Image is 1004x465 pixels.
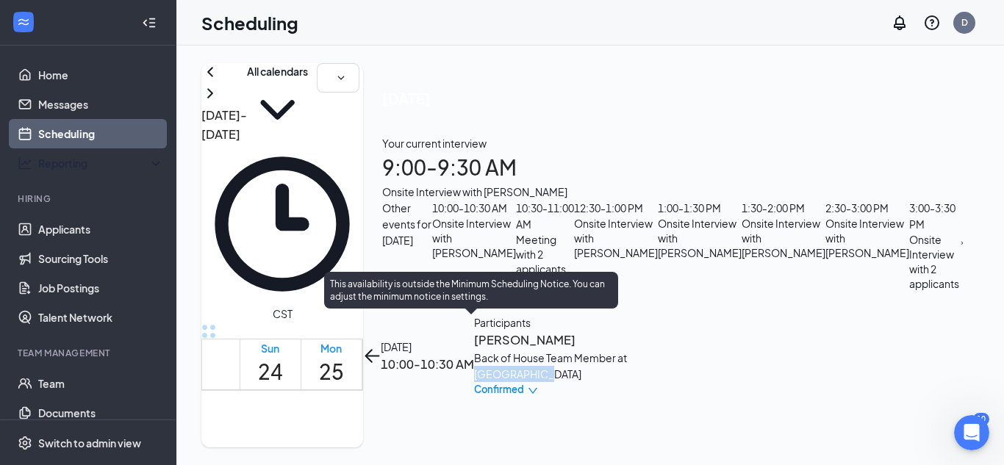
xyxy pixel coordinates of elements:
button: Messages [110,51,220,110]
iframe: Intercom live chat [954,415,989,450]
svg: ArrowLeft [363,347,381,364]
a: Applicants [38,215,164,244]
span: [DATE] [382,87,965,109]
div: 2:30 - 3:00 PM [825,200,909,216]
h3: 10:00-10:30 AM [381,355,474,374]
a: Sourcing Tools [38,244,164,273]
svg: WorkstreamLogo [16,15,31,29]
div: D [961,16,968,29]
div: Onsite Interview with [PERSON_NAME] [574,216,658,260]
div: This availability is outside the Minimum Scheduling Notice. You can adjust the minimum notice in ... [324,272,618,309]
h1: 9:00 - 9:30 AM [382,151,965,184]
a: Home [38,60,164,90]
div: Onsite Interview with [PERSON_NAME] [432,216,516,260]
h3: [PERSON_NAME] [474,331,628,350]
div: Meeting with 2 applicants [516,232,574,276]
div: 3:00 - 3:30 PM [909,200,959,232]
img: Profile image for Adrian [71,24,100,53]
svg: ChevronLeft [201,63,219,81]
svg: QuestionInfo [923,14,941,32]
svg: Settings [18,436,32,450]
a: Documents [38,398,164,428]
span: Messages [140,88,191,98]
img: Profile image for Sarah [98,24,128,53]
a: Talent Network [38,303,164,332]
span: CST [273,306,293,322]
svg: ChevronDown [247,79,308,140]
div: Onsite Interview with [PERSON_NAME] [742,216,825,260]
div: Back of House Team Member at [GEOGRAPHIC_DATA] [474,350,628,382]
div: Mon [319,341,344,356]
div: Other events for [DATE] [382,200,431,291]
a: Team [38,369,164,398]
a: August 25, 2025 [316,339,347,389]
div: 10:30 - 11:00 AM [516,200,574,232]
div: Onsite Interview with 2 applicants [909,232,959,291]
img: logo [29,38,41,40]
a: August 24, 2025 [255,339,286,389]
div: 1:30 - 2:00 PM [742,200,825,216]
img: Profile image for CJ [126,24,156,53]
div: 1:00 - 1:30 PM [658,200,742,216]
svg: Notifications [891,14,908,32]
div: Onsite Interview with [PERSON_NAME] [825,216,909,260]
div: Reporting [38,156,165,170]
div: Switch to admin view [38,436,141,450]
button: All calendarsChevronDown [247,63,308,140]
div: 10 [973,413,989,425]
div: Sun [258,341,283,356]
svg: ChevronRight [201,84,219,102]
a: Scheduling [38,119,164,148]
svg: Clock [201,143,363,305]
h1: Scheduling [201,10,298,35]
h1: 24 [258,356,283,388]
div: Team Management [18,347,161,359]
div: Onsite Interview with [PERSON_NAME] [658,216,742,260]
div: Your current interview [382,135,965,151]
h1: 25 [319,356,344,388]
svg: ChevronRight [959,200,965,291]
span: Home [38,88,71,98]
svg: Collapse [142,15,157,30]
h3: [DATE] - [DATE] [201,106,247,143]
a: Job Postings [38,273,164,303]
svg: Analysis [18,156,32,170]
button: back-button [363,347,381,364]
div: Onsite Interview with [PERSON_NAME] [382,184,965,200]
div: Hiring [18,192,161,205]
a: Messages [38,90,164,119]
div: Participants [474,314,628,331]
svg: ChevronDown [335,72,347,84]
span: Confirmed [474,382,524,397]
div: Close [179,24,206,50]
div: 12:30 - 1:00 PM [574,200,658,216]
div: [DATE] [381,339,474,355]
div: 10:00 - 10:30 AM [432,200,516,216]
span: down [528,386,538,396]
